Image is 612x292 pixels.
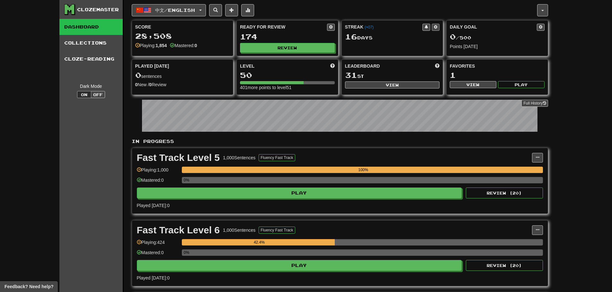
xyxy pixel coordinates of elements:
a: (+07) [365,25,374,29]
span: 16 [345,32,357,41]
span: Level [240,63,254,69]
div: New / Review [135,81,230,88]
strong: 0 [135,82,138,87]
strong: 0 [149,82,152,87]
div: 50 [240,71,335,79]
div: Points [DATE] [450,43,545,50]
div: 1,000 Sentences [223,227,255,233]
div: sentences [135,71,230,79]
div: Day s [345,33,440,41]
button: Search sentences [209,4,222,16]
span: Score more points to level up [330,63,335,69]
div: st [345,71,440,79]
div: Mastered: 0 [137,249,179,260]
span: 31 [345,71,357,79]
button: 中文/English [132,4,206,16]
button: Play [137,260,462,271]
button: Fluency Fast Track [259,154,295,161]
div: Fast Track Level 5 [137,153,220,163]
div: 401 more points to level 51 [240,84,335,91]
span: / 500 [450,35,471,40]
span: Leaderboard [345,63,380,69]
div: Playing: [135,42,167,49]
button: Review (20) [466,260,543,271]
span: Played [DATE]: 0 [137,275,170,280]
div: 1,000 Sentences [223,154,255,161]
button: Review (20) [466,188,543,198]
button: Add sentence to collection [225,4,238,16]
span: 0 [135,71,141,79]
button: More stats [241,4,254,16]
div: Favorites [450,63,545,69]
div: Playing: 1,000 [137,167,179,177]
button: View [345,81,440,88]
button: On [77,91,91,98]
div: Dark Mode [64,83,118,89]
div: Mastered: 0 [137,177,179,188]
div: 1 [450,71,545,79]
button: Play [137,188,462,198]
a: Cloze-Reading [59,51,123,67]
div: Streak [345,24,423,30]
div: Mastered: [170,42,197,49]
div: Daily Goal [450,24,537,31]
span: This week in points, UTC [435,63,439,69]
p: In Progress [132,138,548,145]
a: Dashboard [59,19,123,35]
button: Fluency Fast Track [259,227,295,234]
div: Score [135,24,230,30]
div: Fast Track Level 6 [137,225,220,235]
strong: 0 [195,43,197,48]
div: Playing: 424 [137,239,179,250]
div: Ready for Review [240,24,327,30]
div: 174 [240,33,335,41]
button: Play [498,81,545,88]
button: View [450,81,496,88]
div: 42.4% [184,239,335,246]
button: Review [240,43,335,53]
strong: 1,854 [155,43,167,48]
span: 中文 / English [155,7,195,13]
div: 28,508 [135,32,230,40]
span: Played [DATE] [135,63,169,69]
span: Open feedback widget [4,283,53,290]
button: Off [91,91,105,98]
span: Played [DATE]: 0 [137,203,170,208]
a: Full History [521,100,548,107]
span: 0 [450,32,456,41]
div: 100% [184,167,543,173]
a: Collections [59,35,123,51]
div: Clozemaster [77,6,119,13]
